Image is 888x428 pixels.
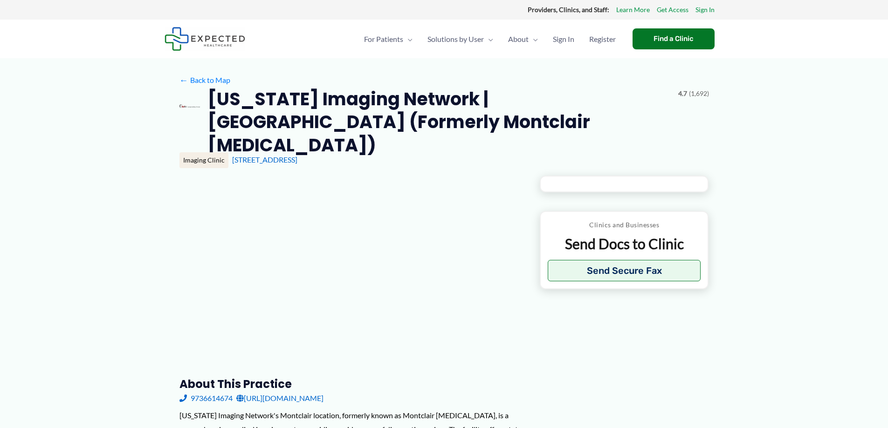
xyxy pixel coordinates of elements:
[548,235,701,253] p: Send Docs to Clinic
[529,23,538,55] span: Menu Toggle
[528,6,609,14] strong: Providers, Clinics, and Staff:
[236,391,324,405] a: [URL][DOMAIN_NAME]
[207,88,671,156] h2: [US_STATE] Imaging Network | [GEOGRAPHIC_DATA] (Formerly Montclair [MEDICAL_DATA])
[357,23,420,55] a: For PatientsMenu Toggle
[501,23,545,55] a: AboutMenu Toggle
[484,23,493,55] span: Menu Toggle
[695,4,715,16] a: Sign In
[616,4,650,16] a: Learn More
[364,23,403,55] span: For Patients
[179,152,228,168] div: Imaging Clinic
[657,4,688,16] a: Get Access
[403,23,413,55] span: Menu Toggle
[678,88,687,100] span: 4.7
[633,28,715,49] a: Find a Clinic
[582,23,623,55] a: Register
[420,23,501,55] a: Solutions by UserMenu Toggle
[548,260,701,281] button: Send Secure Fax
[165,27,245,51] img: Expected Healthcare Logo - side, dark font, small
[589,23,616,55] span: Register
[545,23,582,55] a: Sign In
[232,155,297,164] a: [STREET_ADDRESS]
[179,75,188,84] span: ←
[179,391,233,405] a: 9736614674
[179,377,525,391] h3: About this practice
[508,23,529,55] span: About
[553,23,574,55] span: Sign In
[427,23,484,55] span: Solutions by User
[357,23,623,55] nav: Primary Site Navigation
[548,219,701,231] p: Clinics and Businesses
[179,73,230,87] a: ←Back to Map
[689,88,709,100] span: (1,692)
